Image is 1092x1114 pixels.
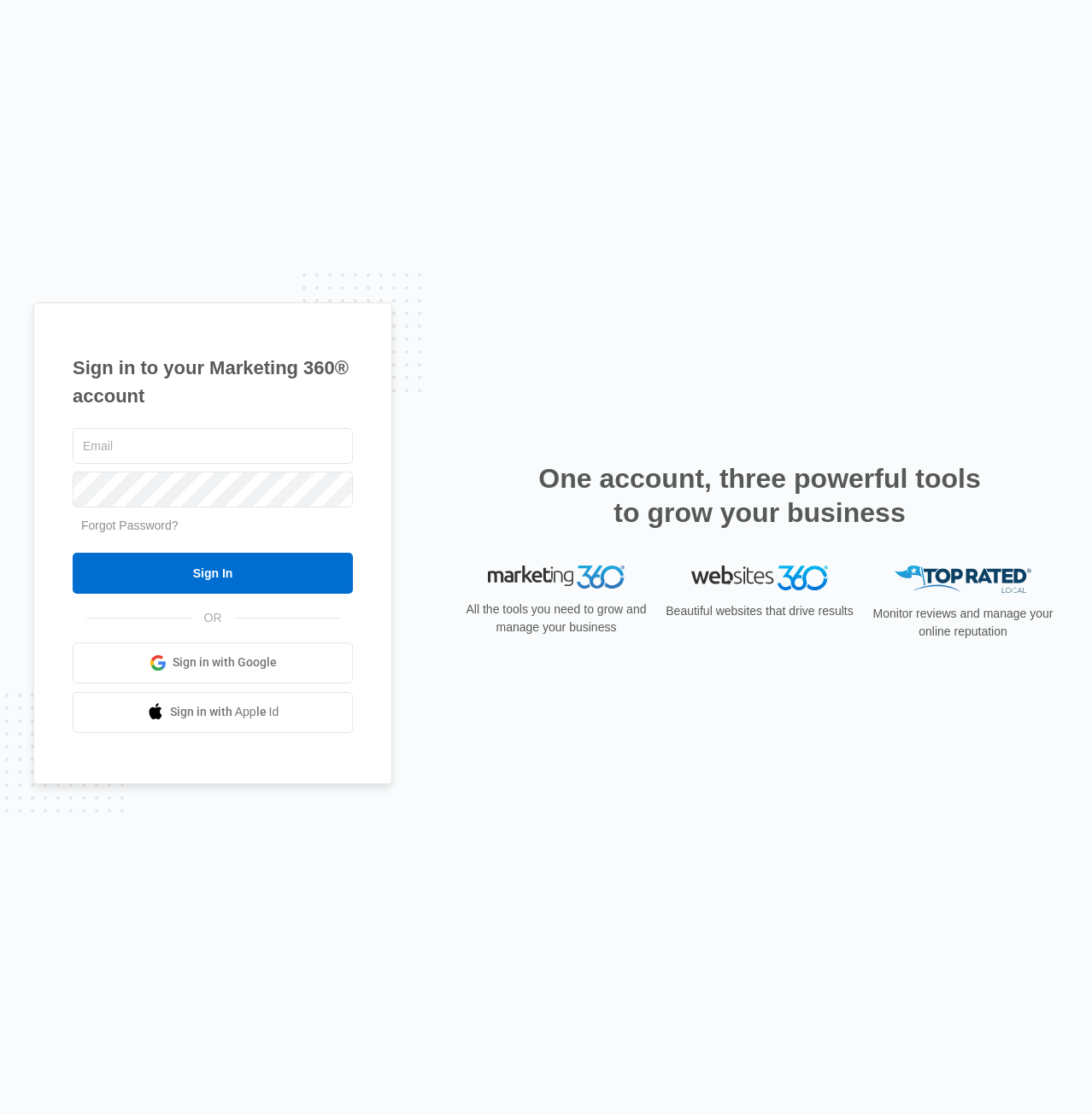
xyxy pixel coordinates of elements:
[664,602,855,620] p: Beautiful websites that drive results
[192,609,234,627] span: OR
[533,461,986,530] h2: One account, three powerful tools to grow your business
[895,566,1031,594] img: Top Rated Local
[81,519,179,532] a: Forgot Password?
[73,642,353,683] a: Sign in with Google
[73,692,353,733] a: Sign in with Apple Id
[488,566,625,589] img: Marketing 360
[867,605,1059,641] p: Monitor reviews and manage your online reputation
[73,354,353,410] h1: Sign in to your Marketing 360® account
[173,654,277,671] span: Sign in with Google
[170,703,279,721] span: Sign in with Apple Id
[73,553,353,594] input: Sign In
[73,428,353,464] input: Email
[461,601,652,636] p: All the tools you need to grow and manage your business
[691,566,828,590] img: Websites 360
